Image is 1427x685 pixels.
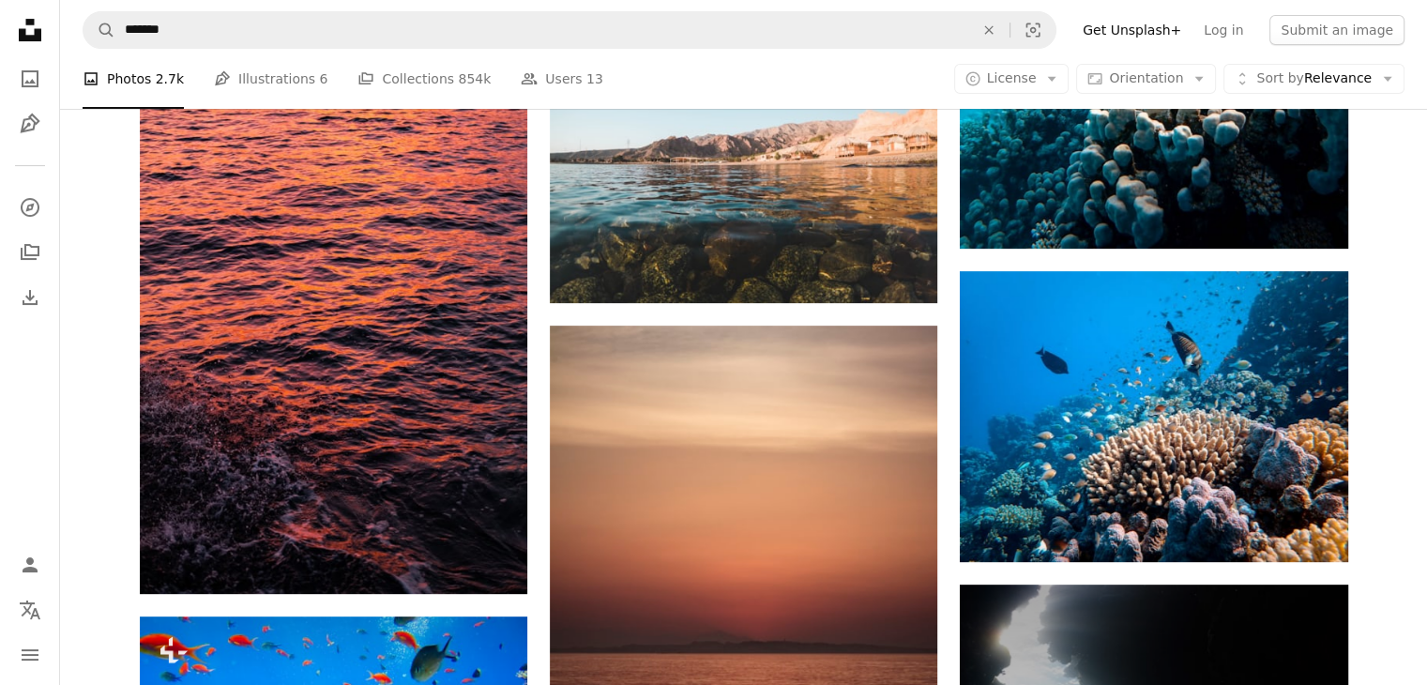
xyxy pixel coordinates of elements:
a: Collections [11,234,49,271]
a: Collections 854k [357,49,491,109]
a: calm body of water [550,149,937,166]
a: Illustrations 6 [214,49,327,109]
img: school of fish in body of water [960,271,1347,562]
span: Orientation [1109,70,1183,85]
span: Sort by [1256,70,1303,85]
a: calm body of water [550,608,937,625]
a: Illustrations [11,105,49,143]
span: 6 [320,68,328,89]
img: a person riding a surfboard on a body of water [140,12,527,594]
a: Users 13 [521,49,603,109]
span: Relevance [1256,69,1372,88]
button: Clear [968,12,1010,48]
button: Visual search [1010,12,1055,48]
a: Home — Unsplash [11,11,49,53]
button: Sort byRelevance [1223,64,1404,94]
span: 13 [586,68,603,89]
span: License [987,70,1037,85]
img: calm body of water [550,12,937,303]
a: Log in [1192,15,1254,45]
button: Search Unsplash [83,12,115,48]
button: Menu [11,636,49,674]
a: Photos [11,60,49,98]
a: school of fish in body of water [960,408,1347,425]
a: a person riding a surfboard on a body of water [140,295,527,312]
button: Submit an image [1269,15,1404,45]
span: 854k [458,68,491,89]
a: Get Unsplash+ [1071,15,1192,45]
button: License [954,64,1070,94]
a: Download History [11,279,49,316]
button: Orientation [1076,64,1216,94]
button: Language [11,591,49,629]
form: Find visuals sitewide [83,11,1056,49]
a: Log in / Sign up [11,546,49,584]
a: Explore [11,189,49,226]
